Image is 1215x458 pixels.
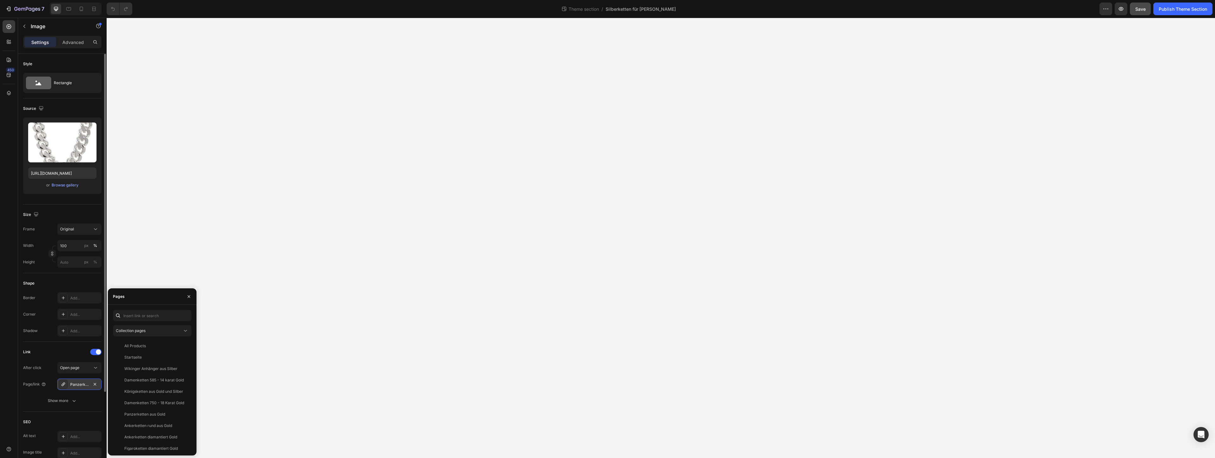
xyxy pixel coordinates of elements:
div: Add... [70,450,100,456]
div: % [93,243,97,248]
div: Style [23,61,32,67]
div: Add... [70,328,100,334]
div: Startseite [124,354,142,360]
div: Browse gallery [52,182,78,188]
div: Rectangle [54,76,92,90]
label: Height [23,259,35,265]
div: Source [23,104,45,113]
div: Damenketten 750 - 18 Karat Gold [124,400,184,406]
div: Panzerketten aus Gold [124,411,165,417]
button: % [83,258,90,266]
button: Open page [57,362,102,373]
p: Image [31,22,84,30]
p: Settings [31,39,49,46]
div: Link [23,349,31,355]
label: Frame [23,226,35,232]
div: Figaroketten diamantiert Gold [124,446,178,451]
span: Original [60,226,74,232]
button: Original [57,223,102,235]
button: px [91,258,99,266]
div: px [84,259,89,265]
div: Ankerketten diamantiert Gold [124,434,177,440]
span: or [46,181,50,189]
button: 7 [3,3,47,15]
div: % [93,259,97,265]
div: Wikinger Anhänger aus Silber [124,366,178,372]
div: Border [23,295,35,301]
div: Size [23,210,40,219]
div: Pages [113,294,125,299]
button: Show more [23,395,102,406]
div: Show more [48,398,77,404]
div: After click [23,365,41,371]
button: px [91,242,99,249]
div: Damenketten 585 - 14 karat Gold [124,377,184,383]
label: Width [23,243,34,248]
span: / [601,6,603,12]
div: 450 [6,67,15,72]
div: Corner [23,311,36,317]
input: https://example.com/image.jpg [28,167,97,179]
div: Alt text [23,433,36,439]
input: px% [57,240,102,251]
p: Advanced [62,39,84,46]
span: Theme section [567,6,600,12]
div: Shadow [23,328,38,334]
div: SEO [23,419,31,425]
div: px [84,243,89,248]
button: Browse gallery [51,182,79,188]
span: Open page [60,365,79,370]
div: All Products [124,343,146,349]
div: Königsketten aus Gold und Silber [124,389,183,394]
button: Publish Theme Section [1153,3,1212,15]
div: Undo/Redo [107,3,132,15]
p: 7 [41,5,44,13]
div: Add... [70,295,100,301]
iframe: Design area [107,18,1215,458]
button: Collection pages [113,325,191,336]
span: Silberketten für [PERSON_NAME] [606,6,676,12]
div: Add... [70,312,100,317]
div: Page/link [23,381,46,387]
button: % [83,242,90,249]
div: Open Intercom Messenger [1193,427,1209,442]
div: Publish Theme Section [1159,6,1207,12]
div: Add... [70,434,100,440]
input: px% [57,256,102,268]
span: Collection pages [116,328,146,333]
div: Shape [23,280,34,286]
button: Save [1130,3,1151,15]
input: Insert link or search [113,310,191,321]
div: Ankerketten rund aus Gold [124,423,172,429]
span: Save [1135,6,1146,12]
div: Image title [23,449,42,455]
div: Panzerketten-aus-[PERSON_NAME] [70,382,89,387]
img: preview-image [28,122,97,162]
